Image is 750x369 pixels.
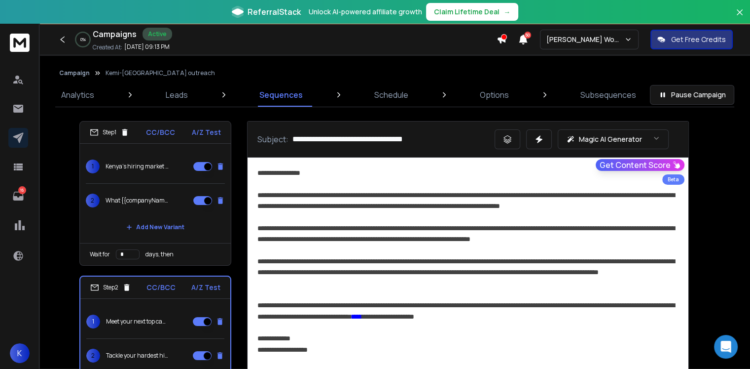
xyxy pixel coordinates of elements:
[10,343,30,363] button: K
[650,30,733,49] button: Get Free Credits
[524,32,531,39] span: 50
[18,186,26,194] p: 16
[714,335,738,359] div: Open Intercom Messenger
[90,250,110,258] p: Wait for
[580,89,636,101] p: Subsequences
[596,159,684,171] button: Get Content Score
[253,83,309,107] a: Sequences
[106,352,169,360] p: Tackle your hardest hire [DATE]
[192,127,221,137] p: A/Z Test
[650,85,734,105] button: Pause Campaign
[546,35,624,44] p: [PERSON_NAME] Workspace
[93,43,122,51] p: Created At:
[80,37,86,42] p: 0 %
[106,197,169,205] p: What {{companyName}}’s team can’t afford to miss
[503,7,510,17] span: →
[86,160,100,173] span: 1
[480,89,509,101] p: Options
[55,83,100,107] a: Analytics
[118,217,192,237] button: Add New Variant
[733,6,746,30] button: Close banner
[662,174,684,185] div: Beta
[106,69,215,77] p: Kemi-[GEOGRAPHIC_DATA] outreach
[124,43,170,51] p: [DATE] 09:13 PM
[426,3,518,21] button: Claim Lifetime Deal→
[79,121,231,266] li: Step1CC/BCCA/Z Test1Kenya's hiring market is shifting, are you ready?2What {{companyName}}’s team...
[86,194,100,207] span: 2
[368,83,414,107] a: Schedule
[90,128,129,137] div: Step 1
[309,7,422,17] p: Unlock AI-powered affiliate growth
[86,315,100,328] span: 1
[248,6,301,18] span: ReferralStack
[8,186,28,206] a: 16
[86,349,100,363] span: 2
[146,127,175,137] p: CC/BCC
[93,28,137,40] h1: Campaigns
[574,83,642,107] a: Subsequences
[61,89,94,101] p: Analytics
[145,250,174,258] p: days, then
[106,318,169,326] p: Meet your next top candidate for hire
[106,163,169,170] p: Kenya's hiring market is shifting, are you ready?
[191,283,220,292] p: A/Z Test
[671,35,726,44] p: Get Free Credits
[474,83,515,107] a: Options
[166,89,188,101] p: Leads
[146,283,176,292] p: CC/BCC
[59,69,90,77] button: Campaign
[259,89,303,101] p: Sequences
[579,134,642,144] p: Magic AI Generator
[160,83,194,107] a: Leads
[558,129,669,149] button: Magic AI Generator
[90,283,131,292] div: Step 2
[374,89,408,101] p: Schedule
[257,133,288,145] p: Subject:
[143,28,172,41] div: Active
